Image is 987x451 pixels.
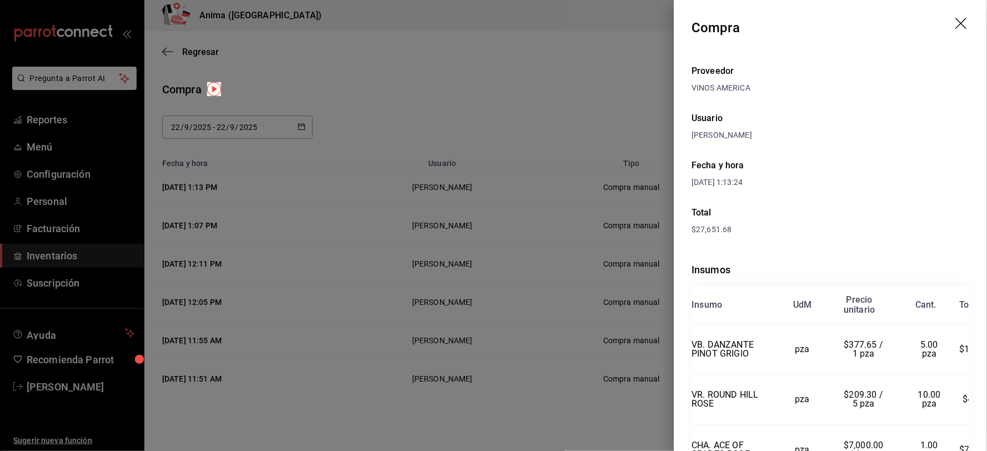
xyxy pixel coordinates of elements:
span: $27,651.68 [692,225,732,234]
div: Compra [692,18,740,38]
td: pza [778,374,828,425]
div: Insumos [692,262,969,277]
div: [DATE] 1:13:24 [692,177,831,188]
div: [PERSON_NAME] [692,129,969,141]
div: Usuario [692,112,969,125]
div: Total [692,206,969,219]
div: Proveedor [692,64,969,78]
div: Fecha y hora [692,159,831,172]
span: 10.00 pza [919,389,944,409]
div: Total [960,300,980,310]
td: VB. DANZANTE PINOT GRIGIO [692,324,778,375]
span: $377.65 / 1 pza [844,339,886,359]
img: Tooltip marker [207,82,221,96]
div: VINOS AMERICA [692,82,969,94]
div: UdM [794,300,813,310]
span: 5.00 pza [921,339,941,359]
div: Cant. [916,300,937,310]
button: drag [956,18,969,31]
td: pza [778,324,828,375]
td: VR. ROUND HILL ROSE [692,374,778,425]
span: $209.30 / 5 pza [844,389,886,409]
div: Insumo [692,300,723,310]
div: Precio unitario [844,295,875,315]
